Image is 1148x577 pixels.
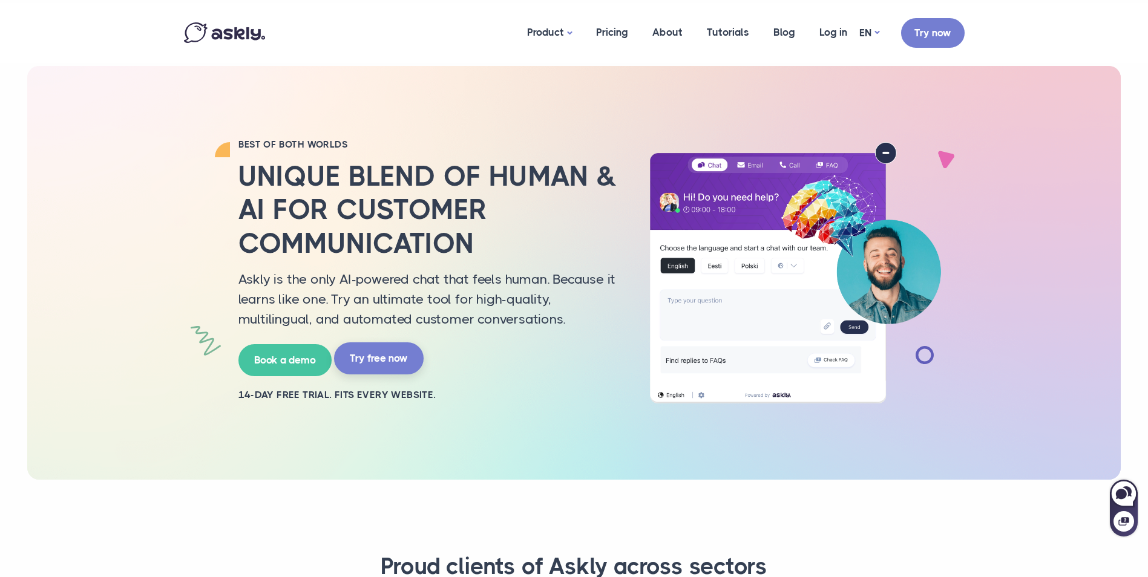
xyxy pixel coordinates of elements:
[1109,477,1139,538] iframe: Askly chat
[761,3,807,62] a: Blog
[695,3,761,62] a: Tutorials
[238,388,620,402] h2: 14-day free trial. Fits every website.
[238,344,332,376] a: Book a demo
[238,139,620,151] h2: BEST OF BOTH WORLDS
[901,18,965,48] a: Try now
[584,3,640,62] a: Pricing
[807,3,859,62] a: Log in
[238,160,620,260] h2: Unique blend of human & AI for customer communication
[184,22,265,43] img: Askly
[640,3,695,62] a: About
[638,142,953,403] img: AI multilingual chat
[238,269,620,329] p: Askly is the only AI-powered chat that feels human. Because it learns like one. Try an ultimate t...
[515,3,584,63] a: Product
[334,342,424,374] a: Try free now
[859,24,879,42] a: EN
